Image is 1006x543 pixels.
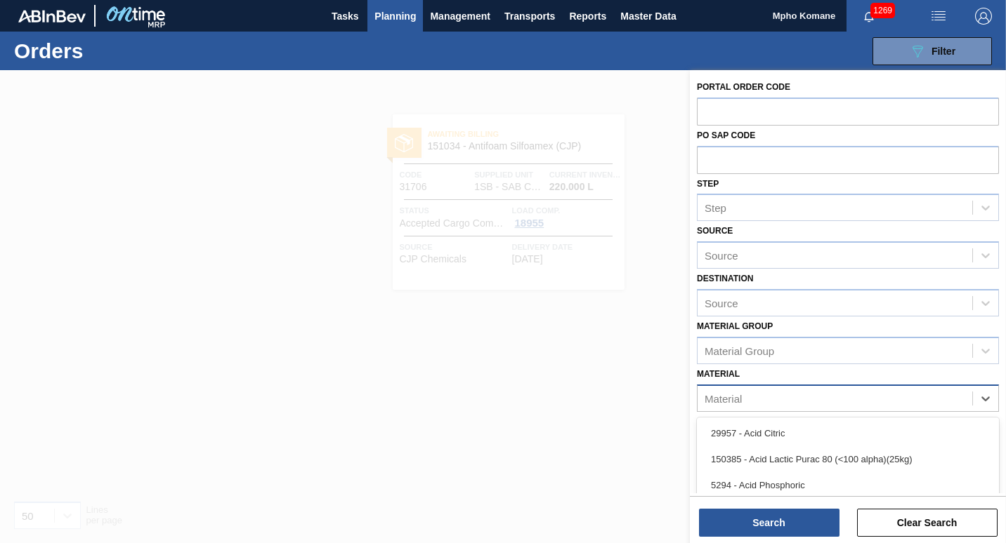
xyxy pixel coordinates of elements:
label: Destination [697,274,753,283]
button: Notifications [847,6,891,26]
div: Source [705,297,738,309]
h1: Orders [14,43,213,59]
label: Material Group [697,321,773,331]
div: Source [705,250,738,262]
div: Material Group [705,344,774,356]
label: PO SAP Code [697,130,755,140]
span: Master Data [620,8,676,25]
div: 5294 - Acid Phosphoric [697,472,999,498]
span: 1269 [870,3,895,18]
span: Transports [504,8,555,25]
span: Management [430,8,490,25]
div: 29957 - Acid Citric [697,420,999,446]
span: Reports [569,8,606,25]
div: Step [705,202,726,214]
img: userActions [930,8,947,25]
div: 150385 - Acid Lactic Purac 80 (<100 alpha)(25kg) [697,446,999,472]
button: Filter [873,37,992,65]
img: TNhmsLtSVTkK8tSr43FrP2fwEKptu5GPRR3wAAAABJRU5ErkJggg== [18,10,86,22]
img: Logout [975,8,992,25]
span: Tasks [329,8,360,25]
label: Material [697,369,740,379]
span: Filter [932,46,955,57]
div: Material [705,392,742,404]
label: Portal Order Code [697,82,790,92]
label: Source [697,226,733,236]
label: Step [697,179,719,189]
span: Planning [374,8,416,25]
